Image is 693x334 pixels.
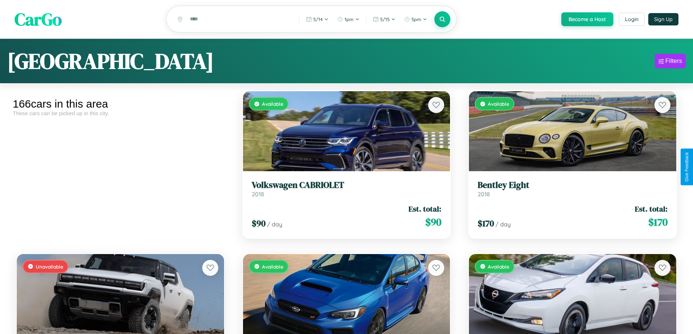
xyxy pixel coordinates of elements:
span: Unavailable [36,263,63,270]
span: Available [262,263,283,270]
span: / day [495,221,511,228]
span: $ 90 [425,215,441,229]
div: These cars can be picked up in this city. [13,110,228,116]
div: 166 cars in this area [13,98,228,110]
span: 1pm [344,16,354,22]
span: Est. total: [409,204,441,214]
a: Volkswagen CABRIOLET2018 [252,180,442,198]
button: 5pm [401,13,431,25]
span: Available [488,263,509,270]
button: 1pm [334,13,363,25]
button: Become a Host [561,12,613,26]
span: $ 90 [252,217,266,229]
button: 5/14 [302,13,332,25]
div: Give Feedback [684,152,689,182]
span: 5 / 15 [380,16,390,22]
span: 5 / 14 [313,16,323,22]
span: 5pm [411,16,421,22]
h3: Volkswagen CABRIOLET [252,180,442,190]
button: Filters [655,54,686,68]
span: Available [262,101,283,107]
span: CarGo [15,7,62,31]
span: Available [488,101,509,107]
span: $ 170 [478,217,494,229]
div: Filters [665,57,682,65]
h3: Bentley Eight [478,180,668,190]
span: $ 170 [648,215,668,229]
span: Est. total: [635,204,668,214]
span: 2018 [252,190,264,198]
span: / day [267,221,282,228]
button: 5/15 [369,13,399,25]
span: 2018 [478,190,490,198]
button: Sign Up [648,13,678,25]
h1: [GEOGRAPHIC_DATA] [7,46,214,76]
button: Login [619,13,645,26]
a: Bentley Eight2018 [478,180,668,198]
